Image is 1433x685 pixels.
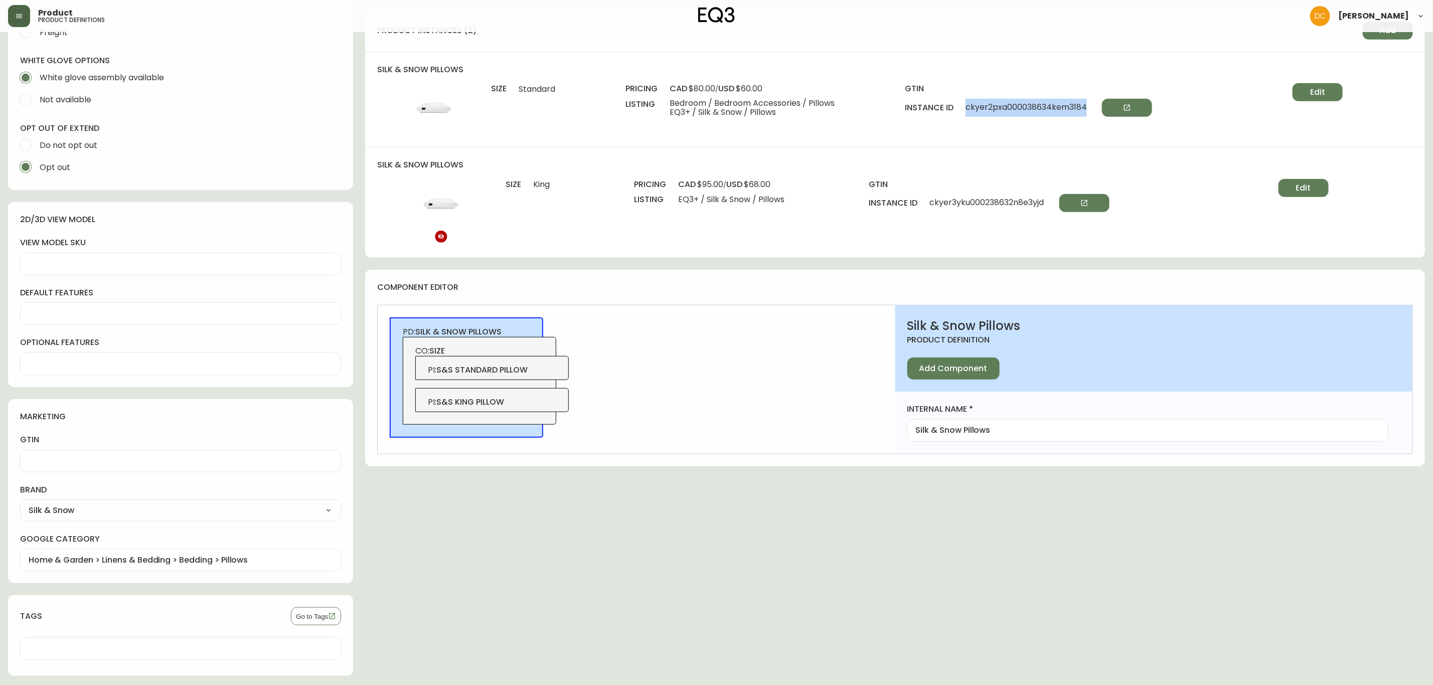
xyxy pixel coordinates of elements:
span: Freight [40,27,68,38]
span: White glove assembly available [40,72,164,83]
span: cad [670,83,687,94]
span: PI : [428,397,557,408]
h4: component editor [377,282,1405,293]
button: Go to Tags [291,607,341,625]
span: Edit [1296,183,1311,194]
span: Opt out [40,162,70,173]
span: PI : [428,365,557,376]
span: King [533,180,550,189]
h4: marketing [20,411,333,422]
h4: instance id [905,102,953,113]
img: c84edb68-e9e5-4052-a455-d7c3108ef105.jpg [419,179,463,223]
label: gtin [20,434,341,445]
label: brand [20,484,341,495]
span: usd [726,179,742,190]
h5: product definitions [38,17,105,23]
span: Bedroom / Bedroom Accessories / Pillows [670,99,835,108]
span: EQ3+ / Silk & Snow / Pillows [678,195,784,204]
span: s&s standard pillow [436,364,528,376]
h4: gtin [905,83,953,94]
h4: product definition [907,334,1400,346]
span: Not available [40,94,91,105]
button: Edit [1293,83,1343,101]
span: EQ3+ / Silk & Snow / Pillows [670,108,835,117]
img: logo [698,7,735,23]
span: / [670,83,835,94]
span: CO: [415,346,544,357]
span: Edit [1310,87,1325,98]
span: Standard [519,85,555,94]
h4: size [506,179,521,190]
h4: white glove options [20,55,341,66]
h4: silk & snow pillows [377,64,1413,75]
h4: opt out of extend [20,123,341,134]
span: usd [718,83,734,94]
span: Product [38,9,73,17]
h4: 2d/3d view model [20,214,333,225]
span: $80.00 [689,83,715,94]
h4: pricing [625,83,658,94]
span: cad [678,179,696,190]
h4: listing [634,194,666,205]
h2: Silk & Snow Pillows [907,317,1400,334]
span: ckyer3yku000238632n8e3yjd [930,194,1109,212]
label: google category [20,534,341,545]
h4: gtin [869,179,918,190]
label: optional features [20,337,341,348]
span: ckyer2pxa000038634kem3184 [966,99,1152,117]
img: 7eb451d6983258353faa3212700b340b [1310,6,1330,26]
label: view model sku [20,237,341,248]
label: internal name [907,404,1388,415]
label: default features [20,287,341,298]
span: $95.00 [697,179,723,190]
svg: Hidden [435,231,447,243]
h4: tags [20,611,283,622]
span: silk & snow pillows [415,326,502,337]
span: / [678,179,784,190]
span: PD: [403,326,532,337]
h4: silk & snow pillows [377,159,1413,170]
button: Add Component [907,358,1000,380]
span: Add Component [919,363,988,374]
h4: pricing [634,179,666,190]
span: [PERSON_NAME] [1338,12,1409,20]
span: s&s king pillow [436,396,504,408]
h4: instance id [869,198,918,209]
h4: listing [625,99,658,110]
h4: size [491,83,507,94]
button: Edit [1279,179,1329,197]
span: Do not opt out [40,140,97,150]
img: ad7b305c-9d65-4eec-bf7d-c62d1d164a4a.jpg [412,83,456,127]
span: $68.00 [744,179,770,190]
span: $60.00 [736,83,762,94]
span: size [429,345,445,357]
